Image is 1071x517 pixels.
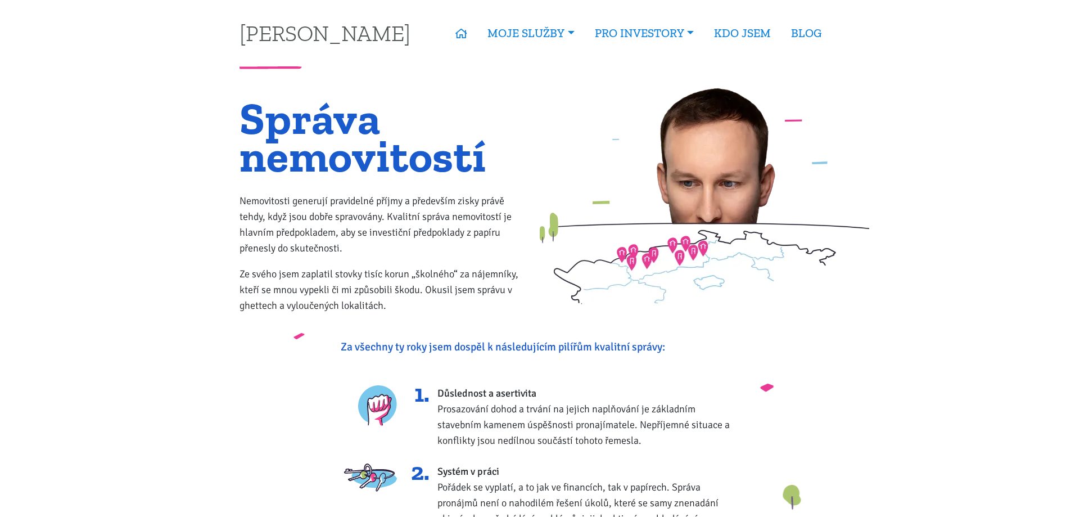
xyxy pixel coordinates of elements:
[704,20,781,46] a: KDO JSEM
[239,100,528,175] h1: Správa nemovitostí
[239,193,528,256] p: Nemovitosti generují pravidelné příjmy a především zisky právě tehdy, když jsou dobře spravovány....
[341,339,730,355] p: Za všechny ty roky jsem dospěl k následujícím pilířům kvalitní správy:
[239,266,528,313] p: Ze svého jsem zaplatil stovky tisíc korun „školného“ za nájemníky, kteří se mnou vypekli či mi zp...
[239,22,410,44] a: [PERSON_NAME]
[437,465,499,478] strong: Systém v práci
[585,20,704,46] a: PRO INVESTORY
[477,20,584,46] a: MOJE SLUŽBY
[437,385,738,448] div: Prosazování dohod a trvání na jejich naplňování je základním stavebním kamenem úspěšnosti pronají...
[781,20,832,46] a: BLOG
[407,464,430,479] span: 2.
[437,387,536,399] strong: Důslednost a asertivita
[407,385,430,401] span: 1.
